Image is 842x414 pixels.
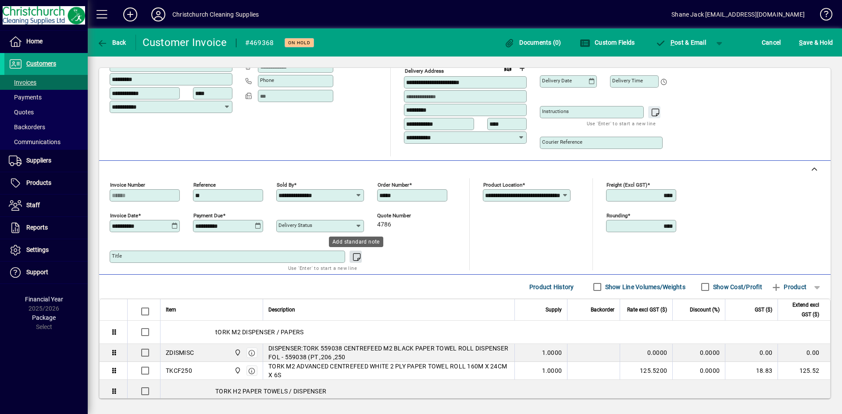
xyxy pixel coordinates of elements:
[245,36,274,50] div: #469368
[725,344,778,362] td: 0.00
[546,305,562,315] span: Supply
[542,108,569,114] mat-label: Instructions
[377,213,430,219] span: Quote number
[26,38,43,45] span: Home
[4,195,88,216] a: Staff
[95,35,128,50] button: Back
[232,348,242,357] span: Christchurch Cleaning Supplies Ltd
[501,61,515,75] a: View on map
[377,221,391,228] span: 4786
[672,362,725,380] td: 0.0000
[587,118,656,128] mat-hint: Use 'Enter' to start a new line
[112,253,122,259] mat-label: Title
[166,366,192,375] div: TKCF250
[783,300,819,319] span: Extend excl GST ($)
[542,348,562,357] span: 1.0000
[578,35,637,50] button: Custom Fields
[655,39,706,46] span: ost & Email
[4,90,88,105] a: Payments
[161,380,830,403] div: TORK H2 PAPER TOWELS / DISPENSER
[778,344,830,362] td: 0.00
[771,280,806,294] span: Product
[4,217,88,239] a: Reports
[612,78,643,84] mat-label: Delivery time
[502,35,564,50] button: Documents (0)
[110,182,145,188] mat-label: Invoice number
[799,35,833,50] span: ave & Hold
[26,269,48,276] span: Support
[711,283,762,291] label: Show Cost/Profit
[9,109,34,116] span: Quotes
[542,366,562,375] span: 1.0000
[627,305,667,315] span: Rate excl GST ($)
[813,2,831,30] a: Knowledge Base
[278,222,312,228] mat-label: Delivery status
[755,305,772,315] span: GST ($)
[4,172,88,194] a: Products
[193,182,216,188] mat-label: Reference
[268,344,509,361] span: DISPENSER:TORK 559038 CENTREFEED M2 BLACK PAPER TOWEL ROLL DISPENSER FOL - 559038 (PT ,206 ,250
[26,157,51,164] span: Suppliers
[607,212,628,219] mat-label: Rounding
[529,280,574,294] span: Product History
[542,139,582,145] mat-label: Courier Reference
[690,305,720,315] span: Discount (%)
[9,124,45,131] span: Backorders
[515,61,529,75] button: Choose address
[4,150,88,172] a: Suppliers
[799,39,803,46] span: S
[172,7,259,21] div: Christchurch Cleaning Supplies
[88,35,136,50] app-page-header-button: Back
[603,283,685,291] label: Show Line Volumes/Weights
[288,40,310,46] span: On hold
[625,366,667,375] div: 125.5200
[26,60,56,67] span: Customers
[144,7,172,22] button: Profile
[26,179,51,186] span: Products
[671,7,805,21] div: Shane Jack [EMAIL_ADDRESS][DOMAIN_NAME]
[26,202,40,209] span: Staff
[580,39,635,46] span: Custom Fields
[97,39,126,46] span: Back
[778,362,830,380] td: 125.52
[116,7,144,22] button: Add
[161,321,830,343] div: tORK M2 DISPENSER / PAPERS
[166,348,194,357] div: ZDISMISC
[504,39,561,46] span: Documents (0)
[760,35,783,50] button: Cancel
[651,35,710,50] button: Post & Email
[288,263,357,273] mat-hint: Use 'Enter' to start a new line
[607,182,647,188] mat-label: Freight (excl GST)
[26,224,48,231] span: Reports
[4,239,88,261] a: Settings
[4,262,88,283] a: Support
[483,182,522,188] mat-label: Product location
[9,79,36,86] span: Invoices
[762,35,781,50] span: Cancel
[26,246,49,253] span: Settings
[378,182,409,188] mat-label: Order number
[542,78,572,84] mat-label: Delivery date
[4,120,88,134] a: Backorders
[4,31,88,53] a: Home
[591,305,614,315] span: Backorder
[32,314,56,321] span: Package
[193,212,223,219] mat-label: Payment due
[767,279,811,295] button: Product
[166,305,176,315] span: Item
[625,348,667,357] div: 0.0000
[232,366,242,375] span: Christchurch Cleaning Supplies Ltd
[9,94,42,101] span: Payments
[25,296,63,303] span: Financial Year
[9,138,61,145] span: Communications
[329,237,383,247] div: Add standard note
[268,305,295,315] span: Description
[526,279,578,295] button: Product History
[725,362,778,380] td: 18.83
[260,77,274,83] mat-label: Phone
[110,212,138,219] mat-label: Invoice date
[268,362,509,379] span: TORK M2 ADVANCED CENTREFEED WHITE 2 PLY PAPER TOWEL ROLL 160M X 24CM X 6S
[797,35,835,50] button: Save & Hold
[143,35,227,50] div: Customer Invoice
[671,39,674,46] span: P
